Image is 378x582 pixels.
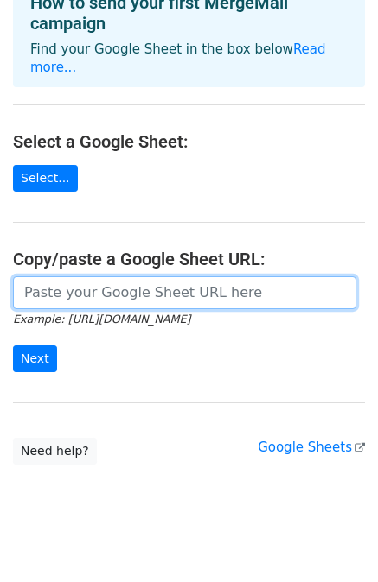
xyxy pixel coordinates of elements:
a: Select... [13,165,78,192]
p: Find your Google Sheet in the box below [30,41,348,77]
small: Example: [URL][DOMAIN_NAME] [13,313,190,326]
h4: Copy/paste a Google Sheet URL: [13,249,365,269]
h4: Select a Google Sheet: [13,131,365,152]
div: Widget chat [292,499,378,582]
input: Next [13,345,57,372]
input: Paste your Google Sheet URL here [13,276,356,309]
a: Google Sheets [258,440,365,455]
iframe: Chat Widget [292,499,378,582]
a: Need help? [13,438,97,465]
a: Read more... [30,41,326,75]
